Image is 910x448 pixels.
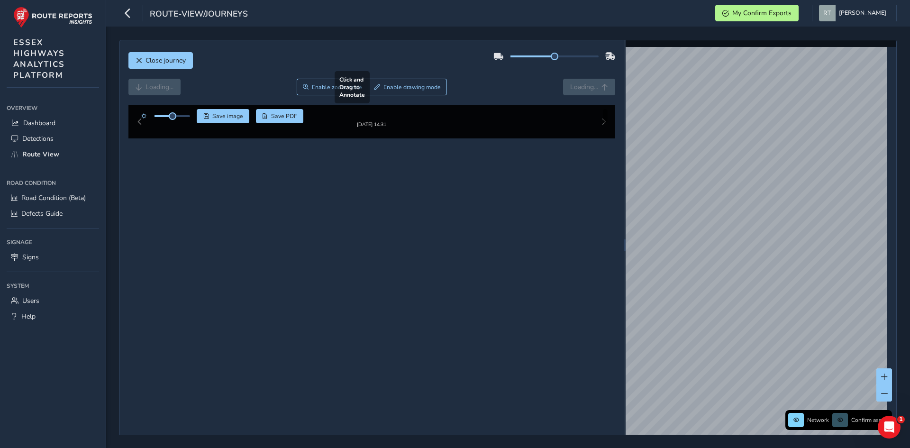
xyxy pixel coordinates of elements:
[256,109,304,123] button: PDF
[851,416,889,424] span: Confirm assets
[7,131,99,146] a: Detections
[819,5,890,21] button: [PERSON_NAME]
[7,279,99,293] div: System
[7,309,99,324] a: Help
[732,9,792,18] span: My Confirm Exports
[7,249,99,265] a: Signs
[13,7,92,28] img: rr logo
[807,416,829,424] span: Network
[878,416,901,439] iframe: Intercom live chat
[22,253,39,262] span: Signs
[22,296,39,305] span: Users
[21,312,36,321] span: Help
[7,115,99,131] a: Dashboard
[128,52,193,69] button: Close journey
[312,83,362,91] span: Enable zoom mode
[7,190,99,206] a: Road Condition (Beta)
[23,119,55,128] span: Dashboard
[819,5,836,21] img: diamond-layout
[150,8,248,21] span: route-view/journeys
[7,206,99,221] a: Defects Guide
[21,193,86,202] span: Road Condition (Beta)
[7,293,99,309] a: Users
[839,5,886,21] span: [PERSON_NAME]
[21,209,63,218] span: Defects Guide
[7,101,99,115] div: Overview
[22,134,54,143] span: Detections
[7,176,99,190] div: Road Condition
[368,79,447,95] button: Draw
[297,79,368,95] button: Zoom
[7,146,99,162] a: Route View
[715,5,799,21] button: My Confirm Exports
[383,83,441,91] span: Enable drawing mode
[7,235,99,249] div: Signage
[343,119,400,128] img: Thumbnail frame
[343,128,400,136] div: [DATE] 14:31
[146,56,186,65] span: Close journey
[197,109,249,123] button: Save
[271,112,297,120] span: Save PDF
[22,150,59,159] span: Route View
[897,416,905,423] span: 1
[212,112,243,120] span: Save image
[13,37,65,81] span: ESSEX HIGHWAYS ANALYTICS PLATFORM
